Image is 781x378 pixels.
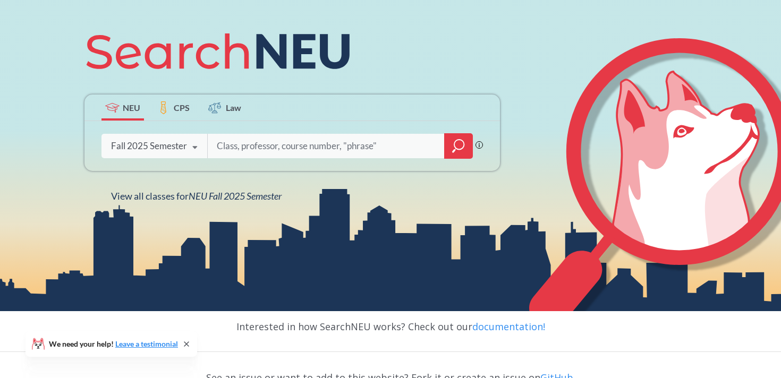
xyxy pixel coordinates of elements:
div: Fall 2025 Semester [111,140,187,152]
a: documentation! [472,320,545,333]
span: View all classes for [111,190,282,202]
svg: magnifying glass [452,139,465,153]
span: NEU [123,101,140,114]
span: Law [226,101,241,114]
span: CPS [174,101,190,114]
span: NEU Fall 2025 Semester [189,190,282,202]
input: Class, professor, course number, "phrase" [216,135,437,157]
div: magnifying glass [444,133,473,159]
